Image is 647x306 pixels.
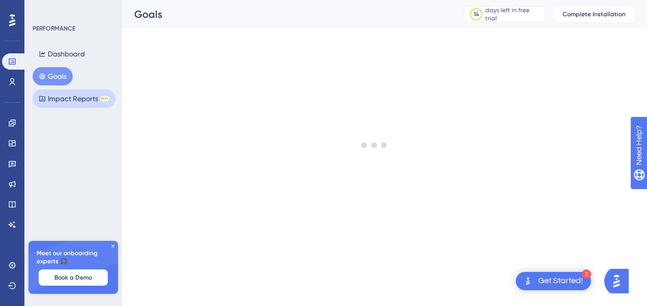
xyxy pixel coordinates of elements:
[33,67,73,85] button: Goals
[485,6,542,22] div: days left in free trial
[39,269,108,286] button: Book a Demo
[516,272,591,290] div: Open Get Started! checklist, remaining modules: 2
[24,3,64,15] span: Need Help?
[474,10,479,18] div: 14
[100,96,109,101] div: BETA
[37,249,110,265] span: Meet our onboarding experts 🎧
[33,89,115,108] button: Impact ReportsBETA
[522,275,534,287] img: launcher-image-alternative-text
[553,6,635,22] button: Complete Installation
[538,276,583,287] div: Get Started!
[54,273,92,282] span: Book a Demo
[582,269,591,279] div: 2
[134,7,438,21] div: Goals
[33,24,75,33] div: PERFORMANCE
[563,10,626,18] span: Complete Installation
[33,45,91,63] button: Dashboard
[604,266,635,296] iframe: UserGuiding AI Assistant Launcher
